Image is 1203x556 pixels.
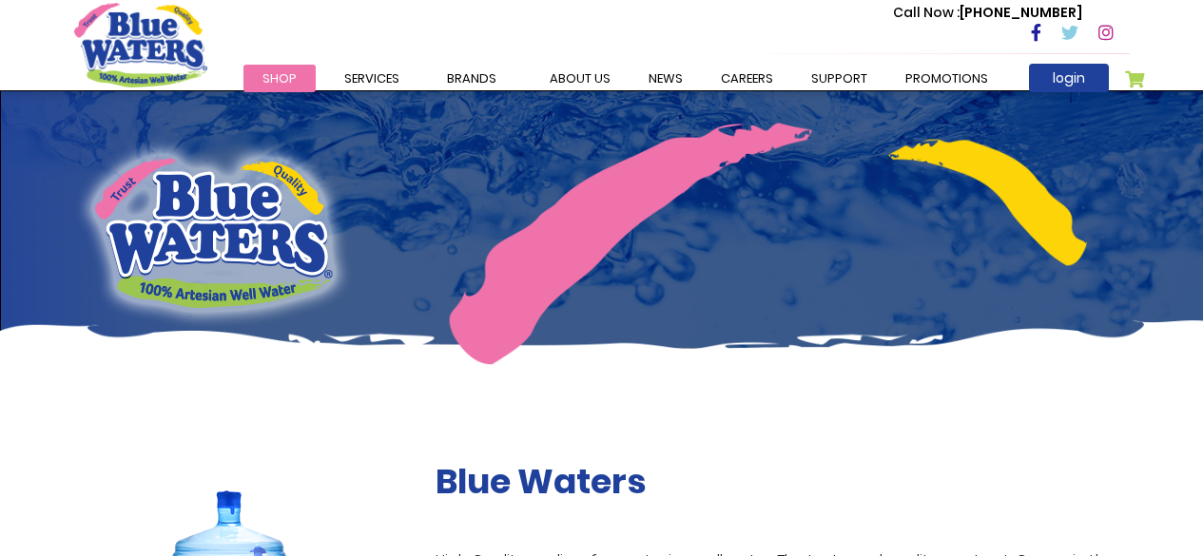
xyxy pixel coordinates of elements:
[893,3,1082,23] p: [PHONE_NUMBER]
[74,3,207,86] a: store logo
[344,69,399,87] span: Services
[436,461,1130,502] h2: Blue Waters
[262,69,297,87] span: Shop
[886,65,1007,92] a: Promotions
[531,65,630,92] a: about us
[630,65,702,92] a: News
[893,3,960,22] span: Call Now :
[1029,64,1109,92] a: login
[702,65,792,92] a: careers
[792,65,886,92] a: support
[447,69,496,87] span: Brands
